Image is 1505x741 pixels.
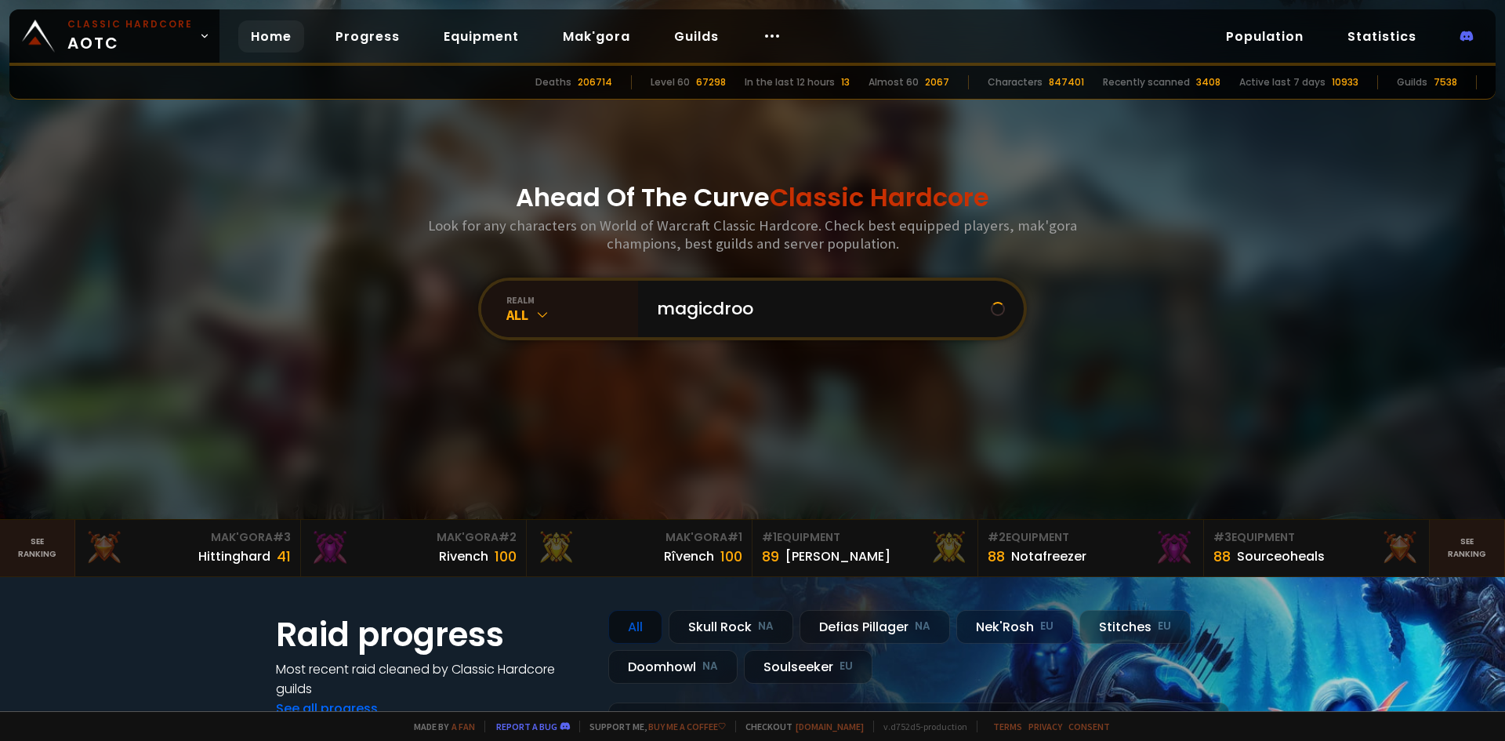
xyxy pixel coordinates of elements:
[1158,619,1171,634] small: EU
[75,520,301,576] a: Mak'Gora#3Hittinghard41
[696,75,726,89] div: 67298
[273,529,291,545] span: # 3
[762,529,968,546] div: Equipment
[915,619,930,634] small: NA
[579,721,726,732] span: Support me,
[669,610,793,644] div: Skull Rock
[1237,547,1325,566] div: Sourceoheals
[1049,75,1084,89] div: 847401
[404,721,475,732] span: Made by
[67,17,193,55] span: AOTC
[1103,75,1190,89] div: Recently scanned
[988,529,1006,545] span: # 2
[762,529,777,545] span: # 1
[9,9,219,63] a: Classic HardcoreAOTC
[745,75,835,89] div: In the last 12 hours
[608,610,662,644] div: All
[727,529,742,545] span: # 1
[499,529,517,545] span: # 2
[85,529,291,546] div: Mak'Gora
[1213,546,1231,567] div: 88
[956,610,1073,644] div: Nek'Rosh
[800,610,950,644] div: Defias Pillager
[993,721,1022,732] a: Terms
[651,75,690,89] div: Level 60
[608,650,738,684] div: Doomhowl
[439,547,488,566] div: Rivench
[702,659,718,674] small: NA
[664,547,714,566] div: Rîvench
[1397,75,1427,89] div: Guilds
[1332,75,1358,89] div: 10933
[301,520,527,576] a: Mak'Gora#2Rivench100
[720,546,742,567] div: 100
[647,281,991,337] input: Search a character...
[323,20,412,53] a: Progress
[516,179,989,216] h1: Ahead Of The Curve
[536,529,742,546] div: Mak'Gora
[198,547,270,566] div: Hittinghard
[841,75,850,89] div: 13
[735,721,864,732] span: Checkout
[451,721,475,732] a: a fan
[1028,721,1062,732] a: Privacy
[988,546,1005,567] div: 88
[276,699,378,717] a: See all progress
[238,20,304,53] a: Home
[1213,529,1231,545] span: # 3
[1011,547,1086,566] div: Notafreezer
[1213,20,1316,53] a: Population
[527,520,752,576] a: Mak'Gora#1Rîvench100
[550,20,643,53] a: Mak'gora
[840,659,853,674] small: EU
[276,659,589,699] h4: Most recent raid cleaned by Classic Hardcore guilds
[495,546,517,567] div: 100
[1430,520,1505,576] a: Seeranking
[785,547,890,566] div: [PERSON_NAME]
[67,17,193,31] small: Classic Hardcore
[310,529,517,546] div: Mak'Gora
[1434,75,1457,89] div: 7538
[422,216,1083,252] h3: Look for any characters on World of Warcraft Classic Hardcore. Check best equipped players, mak'g...
[578,75,612,89] div: 206714
[662,20,731,53] a: Guilds
[648,721,726,732] a: Buy me a coffee
[770,180,989,215] span: Classic Hardcore
[1040,619,1053,634] small: EU
[506,294,638,306] div: realm
[431,20,531,53] a: Equipment
[796,721,864,732] a: [DOMAIN_NAME]
[1204,520,1430,576] a: #3Equipment88Sourceoheals
[869,75,919,89] div: Almost 60
[1196,75,1220,89] div: 3408
[1213,529,1420,546] div: Equipment
[277,546,291,567] div: 41
[1239,75,1325,89] div: Active last 7 days
[925,75,949,89] div: 2067
[988,75,1043,89] div: Characters
[988,529,1194,546] div: Equipment
[496,721,557,732] a: Report a bug
[1079,610,1191,644] div: Stitches
[752,520,978,576] a: #1Equipment89[PERSON_NAME]
[506,306,638,324] div: All
[276,610,589,659] h1: Raid progress
[535,75,571,89] div: Deaths
[873,721,967,732] span: v. d752d5 - production
[978,520,1204,576] a: #2Equipment88Notafreezer
[744,650,872,684] div: Soulseeker
[762,546,779,567] div: 89
[1068,721,1110,732] a: Consent
[1335,20,1429,53] a: Statistics
[758,619,774,634] small: NA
